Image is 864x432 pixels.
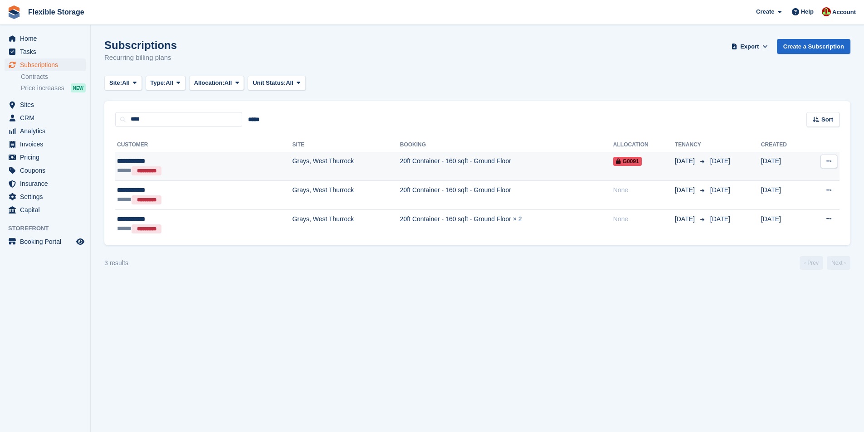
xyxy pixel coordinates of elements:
[104,258,128,268] div: 3 results
[20,151,74,164] span: Pricing
[761,181,806,210] td: [DATE]
[761,209,806,238] td: [DATE]
[8,224,90,233] span: Storefront
[5,32,86,45] a: menu
[613,214,675,224] div: None
[225,78,232,87] span: All
[675,138,707,152] th: Tenancy
[5,164,86,177] a: menu
[189,76,244,91] button: Allocation: All
[675,214,697,224] span: [DATE]
[5,138,86,150] a: menu
[710,186,730,194] span: [DATE]
[613,138,675,152] th: Allocation
[5,190,86,203] a: menu
[756,7,774,16] span: Create
[20,138,74,150] span: Invoices
[7,5,21,19] img: stora-icon-8386f47178a22dfd0bd8f6a31ec36ba5ce8667c1dd55bd0f319d3a0aa187defe.svg
[293,209,400,238] td: Grays, West Thurrock
[21,83,86,93] a: Price increases NEW
[20,98,74,111] span: Sites
[5,235,86,248] a: menu
[21,84,64,92] span: Price increases
[832,8,856,17] span: Account
[710,215,730,223] span: [DATE]
[801,7,814,16] span: Help
[109,78,122,87] span: Site:
[400,152,613,181] td: 20ft Container - 160 sqft - Ground Floor
[5,177,86,190] a: menu
[20,112,74,124] span: CRM
[675,185,697,195] span: [DATE]
[400,138,613,152] th: Booking
[115,138,293,152] th: Customer
[194,78,225,87] span: Allocation:
[400,181,613,210] td: 20ft Container - 160 sqft - Ground Floor
[5,98,86,111] a: menu
[166,78,173,87] span: All
[5,125,86,137] a: menu
[104,53,177,63] p: Recurring billing plans
[71,83,86,92] div: NEW
[821,115,833,124] span: Sort
[104,39,177,51] h1: Subscriptions
[75,236,86,247] a: Preview store
[675,156,697,166] span: [DATE]
[20,190,74,203] span: Settings
[20,235,74,248] span: Booking Portal
[20,45,74,58] span: Tasks
[248,76,305,91] button: Unit Status: All
[5,45,86,58] a: menu
[777,39,850,54] a: Create a Subscription
[798,256,852,270] nav: Page
[5,204,86,216] a: menu
[827,256,850,270] a: Next
[146,76,185,91] button: Type: All
[20,164,74,177] span: Coupons
[293,152,400,181] td: Grays, West Thurrock
[293,181,400,210] td: Grays, West Thurrock
[400,209,613,238] td: 20ft Container - 160 sqft - Ground Floor × 2
[24,5,88,19] a: Flexible Storage
[5,58,86,71] a: menu
[740,42,759,51] span: Export
[613,185,675,195] div: None
[822,7,831,16] img: David Jones
[20,177,74,190] span: Insurance
[761,152,806,181] td: [DATE]
[5,151,86,164] a: menu
[21,73,86,81] a: Contracts
[122,78,130,87] span: All
[761,138,806,152] th: Created
[800,256,823,270] a: Previous
[20,204,74,216] span: Capital
[730,39,770,54] button: Export
[20,32,74,45] span: Home
[253,78,286,87] span: Unit Status:
[293,138,400,152] th: Site
[20,125,74,137] span: Analytics
[613,157,642,166] span: G0091
[5,112,86,124] a: menu
[286,78,293,87] span: All
[151,78,166,87] span: Type:
[710,157,730,165] span: [DATE]
[104,76,142,91] button: Site: All
[20,58,74,71] span: Subscriptions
